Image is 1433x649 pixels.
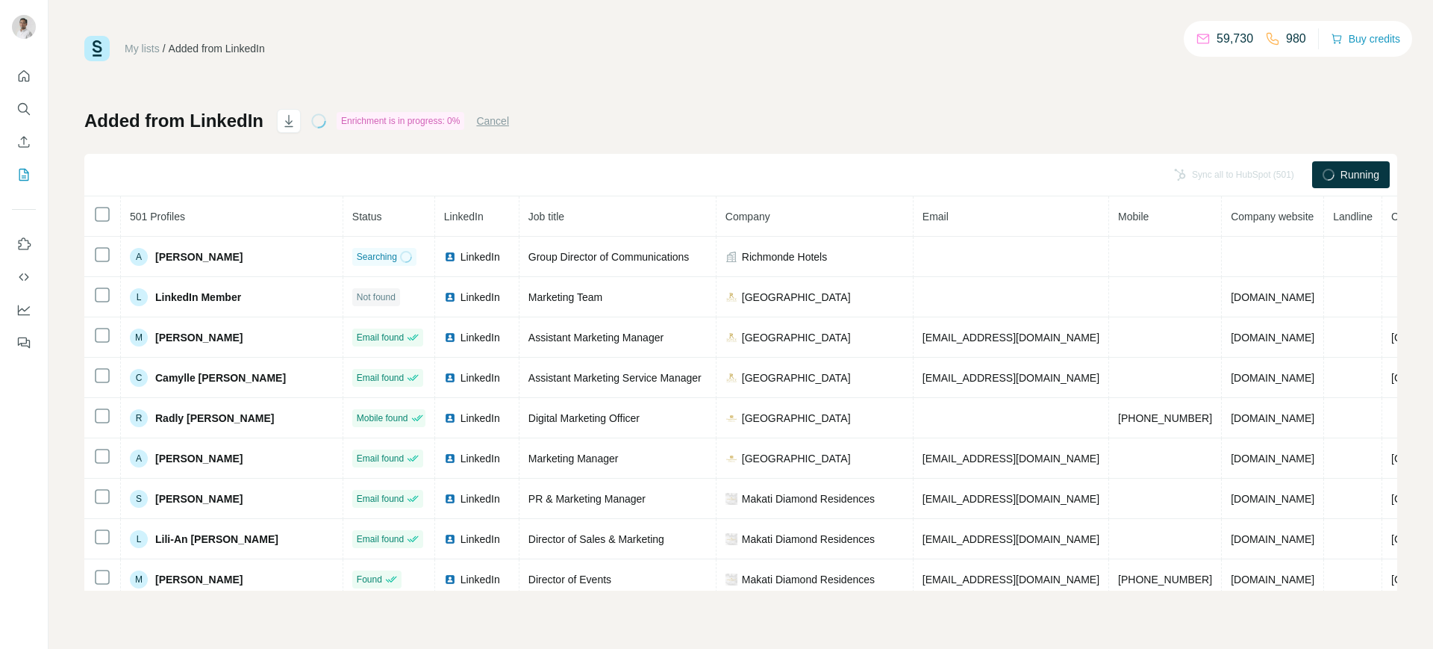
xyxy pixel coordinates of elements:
img: company-logo [725,412,737,424]
button: Quick start [12,63,36,90]
span: Email found [357,371,404,385]
span: Running [1340,167,1379,182]
span: LinkedIn Member [155,290,241,305]
span: Group Director of Communications [528,251,690,263]
button: My lists [12,161,36,188]
span: Email found [357,492,404,506]
span: Director of Sales & Marketing [528,533,664,545]
p: 980 [1286,30,1306,48]
span: LinkedIn [461,532,500,547]
span: [DOMAIN_NAME] [1231,574,1314,586]
span: Mobile found [357,412,408,425]
span: Assistant Marketing Service Manager [528,372,702,384]
div: S [130,490,148,508]
h1: Added from LinkedIn [84,109,263,133]
button: Enrich CSV [12,128,36,155]
span: [PERSON_NAME] [155,491,243,506]
img: company-logo [725,372,737,384]
span: Richmonde Hotels [742,249,827,264]
span: PR & Marketing Manager [528,493,646,505]
span: LinkedIn [444,211,484,223]
span: [PERSON_NAME] [155,330,243,345]
span: [GEOGRAPHIC_DATA] [742,330,851,345]
span: [EMAIL_ADDRESS][DOMAIN_NAME] [922,453,1099,465]
div: R [130,409,148,427]
div: Added from LinkedIn [169,41,265,56]
span: [GEOGRAPHIC_DATA] [742,451,851,466]
span: 501 Profiles [130,211,185,223]
button: Search [12,96,36,122]
span: Country [1391,211,1428,223]
div: A [130,248,148,266]
span: Makati Diamond Residences [742,532,875,547]
span: LinkedIn [461,491,500,506]
span: [PHONE_NUMBER] [1118,574,1212,586]
img: company-logo [725,291,737,303]
span: [DOMAIN_NAME] [1231,412,1314,424]
div: L [130,530,148,548]
img: LinkedIn logo [444,412,456,424]
span: LinkedIn [461,451,500,466]
div: A [130,450,148,468]
img: company-logo [725,332,737,344]
button: Cancel [476,114,509,128]
img: company-logo [725,453,737,465]
span: Status [352,211,382,223]
span: Not found [357,291,396,304]
span: LinkedIn [461,290,500,305]
span: [GEOGRAPHIC_DATA] [742,370,851,385]
img: company-logo [725,574,737,586]
span: Email found [357,452,404,465]
div: L [130,288,148,306]
span: LinkedIn [461,572,500,587]
span: Assistant Marketing Manager [528,332,664,344]
img: LinkedIn logo [444,533,456,545]
div: C [130,369,148,387]
span: [DOMAIN_NAME] [1231,533,1314,545]
button: Dashboard [12,296,36,323]
span: [GEOGRAPHIC_DATA] [742,290,851,305]
img: LinkedIn logo [444,372,456,384]
span: [GEOGRAPHIC_DATA] [742,411,851,426]
span: Camylle [PERSON_NAME] [155,370,286,385]
div: M [130,571,148,589]
span: Lili-An [PERSON_NAME] [155,532,278,547]
span: [PERSON_NAME] [155,451,243,466]
span: Marketing Team [528,291,602,303]
span: [EMAIL_ADDRESS][DOMAIN_NAME] [922,574,1099,586]
img: company-logo [725,533,737,545]
img: Surfe Logo [84,36,110,61]
img: LinkedIn logo [444,574,456,586]
span: Company website [1231,211,1314,223]
span: Email found [357,331,404,344]
img: company-logo [725,493,737,505]
img: LinkedIn logo [444,291,456,303]
span: Makati Diamond Residences [742,491,875,506]
img: Avatar [12,15,36,39]
span: Marketing Manager [528,453,619,465]
span: LinkedIn [461,411,500,426]
span: Searching [357,250,397,264]
span: Landline [1333,211,1373,223]
button: Use Surfe API [12,264,36,291]
span: Email found [357,532,404,546]
span: [EMAIL_ADDRESS][DOMAIN_NAME] [922,533,1099,545]
span: LinkedIn [461,370,500,385]
span: Director of Events [528,574,611,586]
li: / [163,41,166,56]
a: My lists [125,43,160,55]
span: [EMAIL_ADDRESS][DOMAIN_NAME] [922,372,1099,384]
button: Buy credits [1331,28,1400,49]
span: [DOMAIN_NAME] [1231,372,1314,384]
span: Found [357,573,382,586]
span: Radly [PERSON_NAME] [155,411,274,426]
p: 59,730 [1217,30,1253,48]
span: [DOMAIN_NAME] [1231,291,1314,303]
span: LinkedIn [461,249,500,264]
span: Makati Diamond Residences [742,572,875,587]
span: [PERSON_NAME] [155,572,243,587]
span: [EMAIL_ADDRESS][DOMAIN_NAME] [922,332,1099,344]
span: [DOMAIN_NAME] [1231,453,1314,465]
span: Job title [528,211,564,223]
img: LinkedIn logo [444,453,456,465]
